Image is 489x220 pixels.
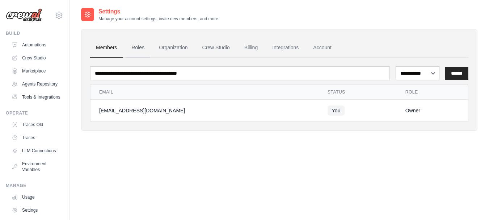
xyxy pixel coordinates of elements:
[9,204,63,216] a: Settings
[98,16,219,22] p: Manage your account settings, invite new members, and more.
[9,145,63,157] a: LLM Connections
[6,183,63,188] div: Manage
[9,91,63,103] a: Tools & Integrations
[405,107,459,114] div: Owner
[239,38,264,58] a: Billing
[9,78,63,90] a: Agents Repository
[9,65,63,77] a: Marketplace
[266,38,304,58] a: Integrations
[9,39,63,51] a: Automations
[6,30,63,36] div: Build
[9,52,63,64] a: Crew Studio
[99,107,310,114] div: [EMAIL_ADDRESS][DOMAIN_NAME]
[6,8,42,22] img: Logo
[307,38,337,58] a: Account
[9,158,63,175] a: Environment Variables
[328,105,345,116] span: You
[397,85,468,100] th: Role
[90,38,123,58] a: Members
[6,110,63,116] div: Operate
[197,38,236,58] a: Crew Studio
[9,119,63,130] a: Traces Old
[153,38,193,58] a: Organization
[9,132,63,144] a: Traces
[90,85,319,100] th: Email
[319,85,397,100] th: Status
[126,38,150,58] a: Roles
[98,7,219,16] h2: Settings
[9,191,63,203] a: Usage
